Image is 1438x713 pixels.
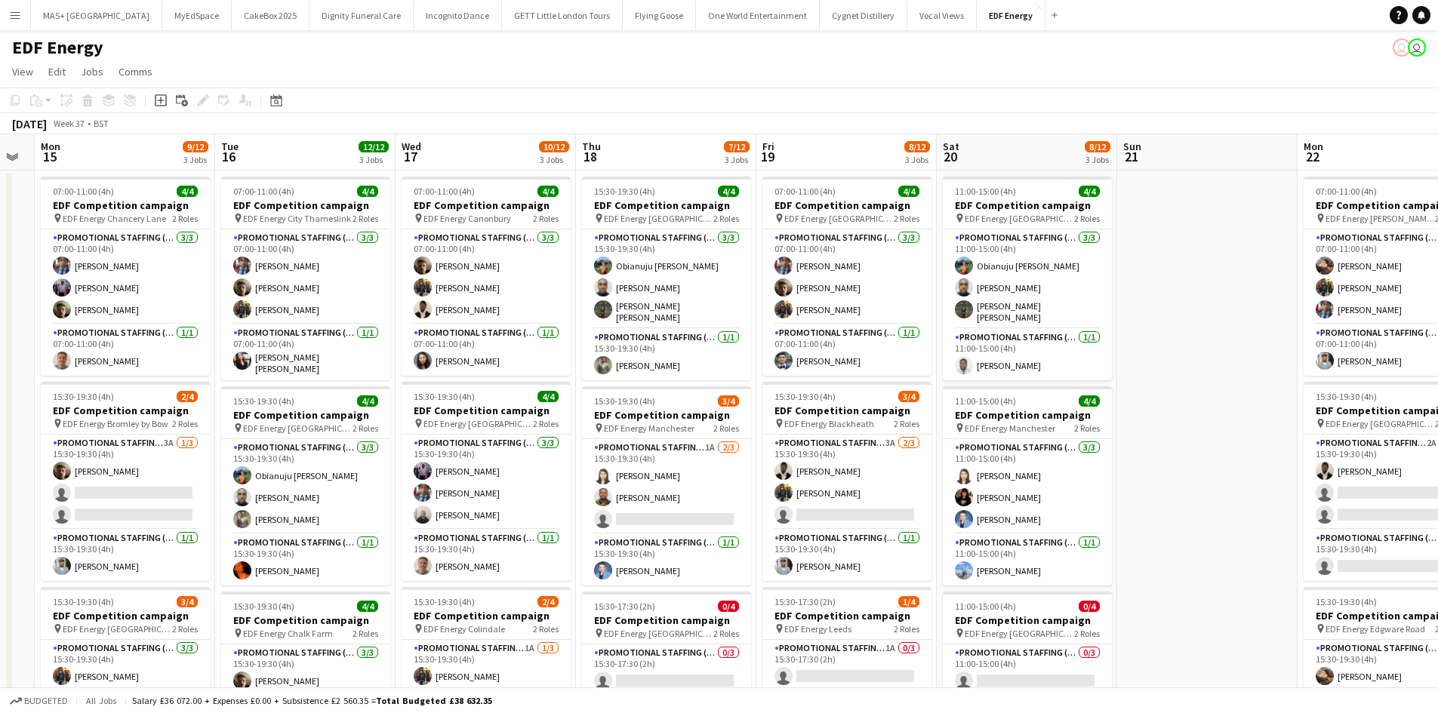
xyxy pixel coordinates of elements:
[94,118,109,129] div: BST
[24,696,68,706] span: Budgeted
[502,1,623,30] button: GETT Little London Tours
[42,62,72,81] a: Edit
[977,1,1045,30] button: EDF Energy
[1393,38,1411,57] app-user-avatar: Ellie Allen
[132,695,492,706] div: Salary £36 072.00 + Expenses £0.00 + Subsistence £2 560.35 =
[8,693,70,709] button: Budgeted
[12,65,33,78] span: View
[81,65,103,78] span: Jobs
[696,1,820,30] button: One World Entertainment
[1408,38,1426,57] app-user-avatar: Amelia Radley
[83,695,119,706] span: All jobs
[6,62,39,81] a: View
[48,65,66,78] span: Edit
[119,65,152,78] span: Comms
[12,116,47,131] div: [DATE]
[162,1,232,30] button: MyEdSpace
[376,695,492,706] span: Total Budgeted £38 632.35
[232,1,309,30] button: CakeBox 2025
[820,1,907,30] button: Cygnet Distillery
[414,1,502,30] button: Incognito Dance
[12,36,103,59] h1: EDF Energy
[907,1,977,30] button: Vocal Views
[309,1,414,30] button: Dignity Funeral Care
[31,1,162,30] button: MAS+ [GEOGRAPHIC_DATA]
[75,62,109,81] a: Jobs
[112,62,159,81] a: Comms
[623,1,696,30] button: Flying Goose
